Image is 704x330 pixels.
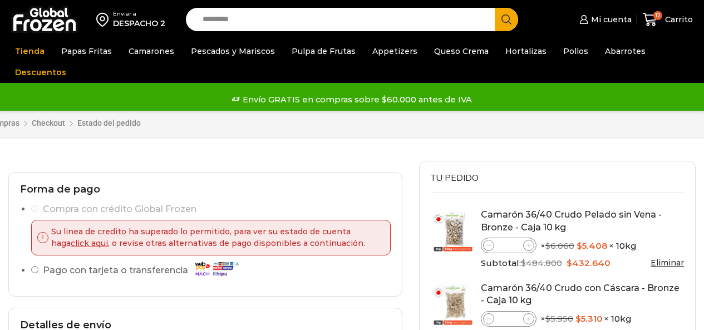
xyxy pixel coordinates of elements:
span: Carrito [662,14,693,25]
input: Product quantity [494,312,523,326]
a: Mi cuenta [577,8,631,31]
a: Tienda [9,41,50,62]
a: Eliminar [651,258,684,268]
span: 12 [653,11,662,20]
label: Compra con crédito Global Frozen [43,201,196,218]
a: Appetizers [367,41,423,62]
div: DESPACHO 2 [113,18,165,29]
img: address-field-icon.svg [96,10,113,29]
a: Pollos [558,41,594,62]
a: Pulpa de Frutas [286,41,361,62]
p: Su linea de credito ha superado lo permitido, para ver su estado de cuenta haga , o revise otras ... [48,226,382,249]
span: $ [545,313,550,324]
h2: Forma de pago [20,184,391,196]
bdi: 6.060 [545,240,574,251]
a: Queso Crema [429,41,494,62]
span: $ [577,240,582,251]
span: $ [567,258,572,268]
bdi: 5.950 [545,313,573,324]
a: Descuentos [9,62,72,83]
a: Papas Fritas [56,41,117,62]
a: Abarrotes [599,41,651,62]
div: × × 10kg [481,311,684,327]
a: Camarón 36/40 Crudo Pelado sin Vena - Bronze - Caja 10 kg [481,209,662,233]
a: Hortalizas [500,41,552,62]
div: Enviar a [113,10,165,18]
a: click aqui [71,238,108,248]
input: Product quantity [494,239,523,252]
span: $ [575,313,581,324]
label: Pago con tarjeta o transferencia [43,261,245,280]
bdi: 5.310 [575,313,603,324]
a: Camarón 36/40 Crudo con Cáscara - Bronze - Caja 10 kg [481,283,680,306]
bdi: 484.800 [521,258,562,268]
bdi: 5.408 [577,240,608,251]
span: Mi cuenta [588,14,632,25]
a: Camarones [123,41,180,62]
button: Search button [495,8,518,31]
div: Subtotal: [481,257,684,269]
bdi: 432.640 [567,258,611,268]
span: Tu pedido [431,172,479,184]
span: $ [521,258,526,268]
img: Pago con tarjeta o transferencia [191,259,242,278]
a: Pescados y Mariscos [185,41,280,62]
span: $ [545,240,550,251]
a: 12 Carrito [643,7,693,33]
div: × × 10kg [481,238,684,253]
